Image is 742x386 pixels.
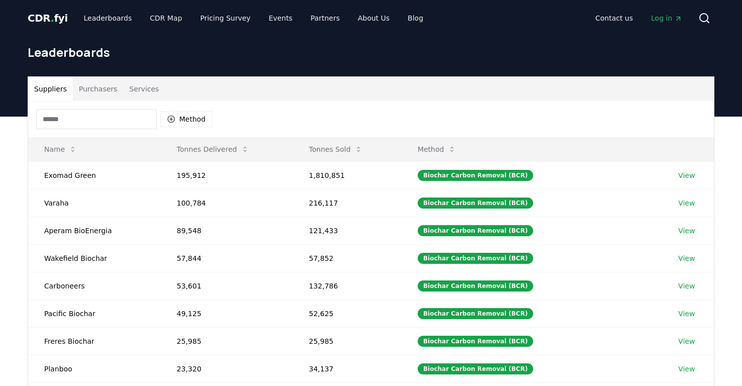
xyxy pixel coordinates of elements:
[418,280,533,292] div: Biochar Carbon Removal (BCR)
[36,139,85,159] button: Name
[161,161,293,189] td: 195,912
[28,77,73,101] button: Suppliers
[293,161,402,189] td: 1,810,851
[678,336,695,346] a: View
[28,272,161,300] td: Carboneers
[261,9,300,27] a: Events
[293,217,402,244] td: 121,433
[678,198,695,208] a: View
[418,170,533,181] div: Biochar Carbon Removal (BCR)
[587,9,641,27] a: Contact us
[293,272,402,300] td: 132,786
[651,13,682,23] span: Log in
[73,77,123,101] button: Purchasers
[76,9,431,27] nav: Main
[678,253,695,263] a: View
[28,300,161,327] td: Pacific Biochar
[161,217,293,244] td: 89,548
[587,9,690,27] nav: Main
[678,226,695,236] a: View
[400,9,431,27] a: Blog
[123,77,165,101] button: Services
[192,9,259,27] a: Pricing Survey
[418,225,533,236] div: Biochar Carbon Removal (BCR)
[350,9,398,27] a: About Us
[161,244,293,272] td: 57,844
[142,9,190,27] a: CDR Map
[678,281,695,291] a: View
[161,111,212,127] button: Method
[161,189,293,217] td: 100,784
[418,336,533,347] div: Biochar Carbon Removal (BCR)
[28,355,161,382] td: Planboo
[293,355,402,382] td: 34,137
[418,253,533,264] div: Biochar Carbon Removal (BCR)
[418,363,533,374] div: Biochar Carbon Removal (BCR)
[28,327,161,355] td: Freres Biochar
[418,198,533,209] div: Biochar Carbon Removal (BCR)
[161,355,293,382] td: 23,320
[28,244,161,272] td: Wakefield Biochar
[293,189,402,217] td: 216,117
[678,170,695,180] a: View
[293,244,402,272] td: 57,852
[293,300,402,327] td: 52,625
[678,364,695,374] a: View
[169,139,257,159] button: Tonnes Delivered
[28,161,161,189] td: Exomad Green
[303,9,348,27] a: Partners
[161,327,293,355] td: 25,985
[28,217,161,244] td: Aperam BioEnergia
[643,9,690,27] a: Log in
[293,327,402,355] td: 25,985
[28,11,68,25] a: CDR.fyi
[28,44,714,60] h1: Leaderboards
[51,12,54,24] span: .
[301,139,370,159] button: Tonnes Sold
[678,309,695,319] a: View
[76,9,140,27] a: Leaderboards
[28,12,68,24] span: CDR fyi
[28,189,161,217] td: Varaha
[161,300,293,327] td: 49,125
[161,272,293,300] td: 53,601
[418,308,533,319] div: Biochar Carbon Removal (BCR)
[410,139,464,159] button: Method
